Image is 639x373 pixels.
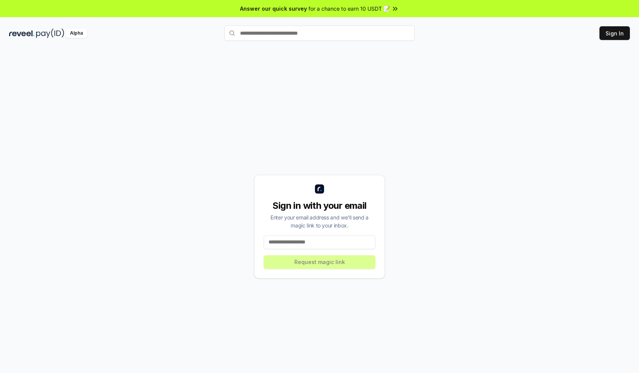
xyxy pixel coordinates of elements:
[264,200,375,212] div: Sign in with your email
[36,29,64,38] img: pay_id
[264,213,375,229] div: Enter your email address and we’ll send a magic link to your inbox.
[599,26,630,40] button: Sign In
[315,184,324,194] img: logo_small
[240,5,307,13] span: Answer our quick survey
[9,29,35,38] img: reveel_dark
[66,29,87,38] div: Alpha
[308,5,390,13] span: for a chance to earn 10 USDT 📝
